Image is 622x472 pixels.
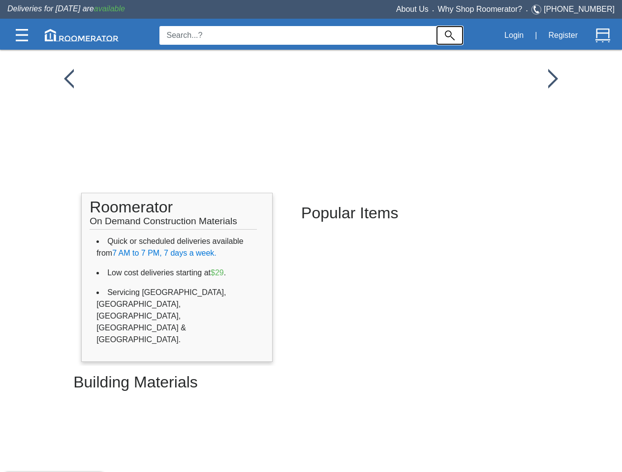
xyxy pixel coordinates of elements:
[45,29,119,41] img: roomerator-logo.svg
[16,29,28,41] img: Categories.svg
[96,263,257,283] li: Low cost deliveries starting at .
[499,25,529,46] button: Login
[522,8,531,13] span: •
[90,193,257,230] h1: Roomerator
[445,30,455,40] img: Search_Icon.svg
[94,4,125,13] span: available
[64,69,74,88] img: /app/images/Buttons/favicon.jpg
[159,26,436,45] input: Search...?
[429,8,438,13] span: •
[438,5,523,13] a: Why Shop Roomerator?
[548,69,558,88] img: /app/images/Buttons/favicon.jpg
[7,4,125,13] span: Deliveries for [DATE] are
[529,25,543,46] div: |
[211,268,224,277] span: $29
[112,249,217,257] span: 7 AM to 7 PM, 7 days a week.
[595,28,610,43] img: Cart.svg
[96,283,257,350] li: Servicing [GEOGRAPHIC_DATA], [GEOGRAPHIC_DATA], [GEOGRAPHIC_DATA], [GEOGRAPHIC_DATA] & [GEOGRAPHI...
[96,232,257,263] li: Quick or scheduled deliveries available from
[544,5,615,13] a: [PHONE_NUMBER]
[543,25,583,46] button: Register
[301,197,512,230] h2: Popular Items
[90,211,237,226] span: On Demand Construction Materials
[73,366,549,399] h2: Building Materials
[531,3,544,16] img: Telephone.svg
[396,5,429,13] a: About Us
